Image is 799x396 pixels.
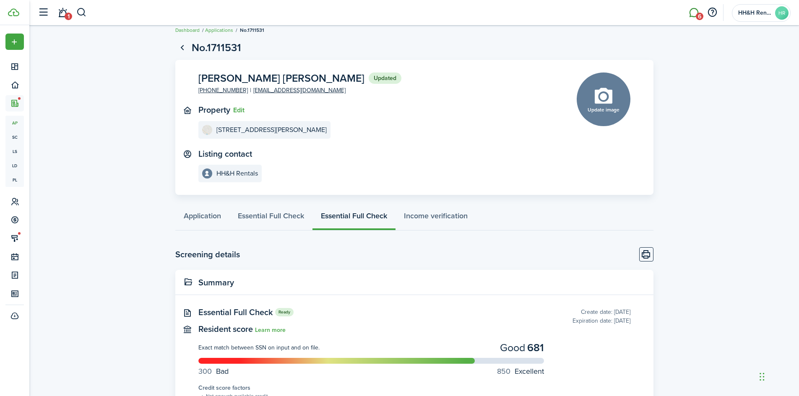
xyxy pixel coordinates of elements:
[35,5,51,21] button: Open sidebar
[515,366,544,377] span: Excellent
[5,34,24,50] button: Open menu
[205,26,233,34] a: Applications
[573,316,630,325] div: Expiration date: [DATE]
[198,366,212,377] span: 300
[8,8,19,16] img: TenantCloud
[686,2,702,23] a: Messaging
[5,158,24,173] a: ld
[500,340,525,356] div: Good
[5,173,24,187] a: pl
[175,248,240,261] h2: Screening details
[216,170,258,177] e-details-info-title: HH&H Rentals
[369,72,401,84] status: Updated
[497,366,510,377] span: 850
[202,125,212,135] img: 630 Newton Avenue Apt A
[255,327,286,334] a: Learn more
[229,205,312,230] a: Essential Full Check
[76,5,87,20] button: Search
[55,2,70,23] a: Notifications
[198,343,320,352] div: Exact match between SSN on input and on file.
[738,10,772,16] span: HH&H Rentals
[192,40,241,56] h1: No.1711531
[198,306,273,318] span: Essential Full Check
[216,366,229,377] span: Bad
[639,247,653,261] button: Print
[198,383,630,392] h4: Credit score factors
[216,126,327,134] e-details-info-title: [STREET_ADDRESS][PERSON_NAME]
[198,73,364,83] span: [PERSON_NAME] [PERSON_NAME]
[198,324,286,334] text-item: Resident score
[65,13,72,20] span: 1
[198,105,230,115] text-item: Property
[233,106,245,114] button: Edit
[5,144,24,158] a: ls
[775,6,789,20] avatar-text: HR
[577,72,630,126] button: Update image
[5,130,24,144] a: sc
[696,13,703,20] span: 6
[527,340,544,356] div: 681
[175,205,229,230] a: Application
[198,86,248,95] a: [PHONE_NUMBER]
[760,364,765,389] div: Drag
[573,308,630,316] div: Create date: [DATE]
[275,308,294,316] status: Ready
[5,116,24,130] a: ap
[396,205,476,230] a: Income verification
[175,26,200,34] a: Dashboard
[705,5,719,20] button: Open resource center
[253,86,346,95] a: [EMAIL_ADDRESS][DOMAIN_NAME]
[175,41,190,55] a: Go back
[198,278,234,287] panel-main-title: Summary
[240,26,264,34] span: No.1711531
[659,305,799,396] iframe: Chat Widget
[198,149,252,159] text-item: Listing contact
